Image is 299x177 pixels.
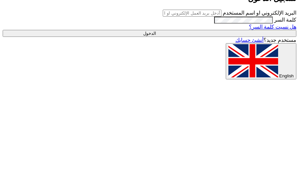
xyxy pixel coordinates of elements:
[226,43,296,79] button: English
[223,10,296,16] label: البريد الإلكتروني او اسم المستخدم
[3,30,296,37] input: الدخول
[249,24,296,30] a: هل نسيت كلمة السر؟
[235,37,264,43] a: أنشئ حسابك
[3,37,296,43] div: مستخدم جديد؟
[228,44,278,77] img: en-US.png
[274,17,296,23] label: كلمة السر
[279,73,294,78] span: English
[163,10,221,17] input: أدخل بريد العمل الإلكتروني او اسم المستخدم الخاص بك ...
